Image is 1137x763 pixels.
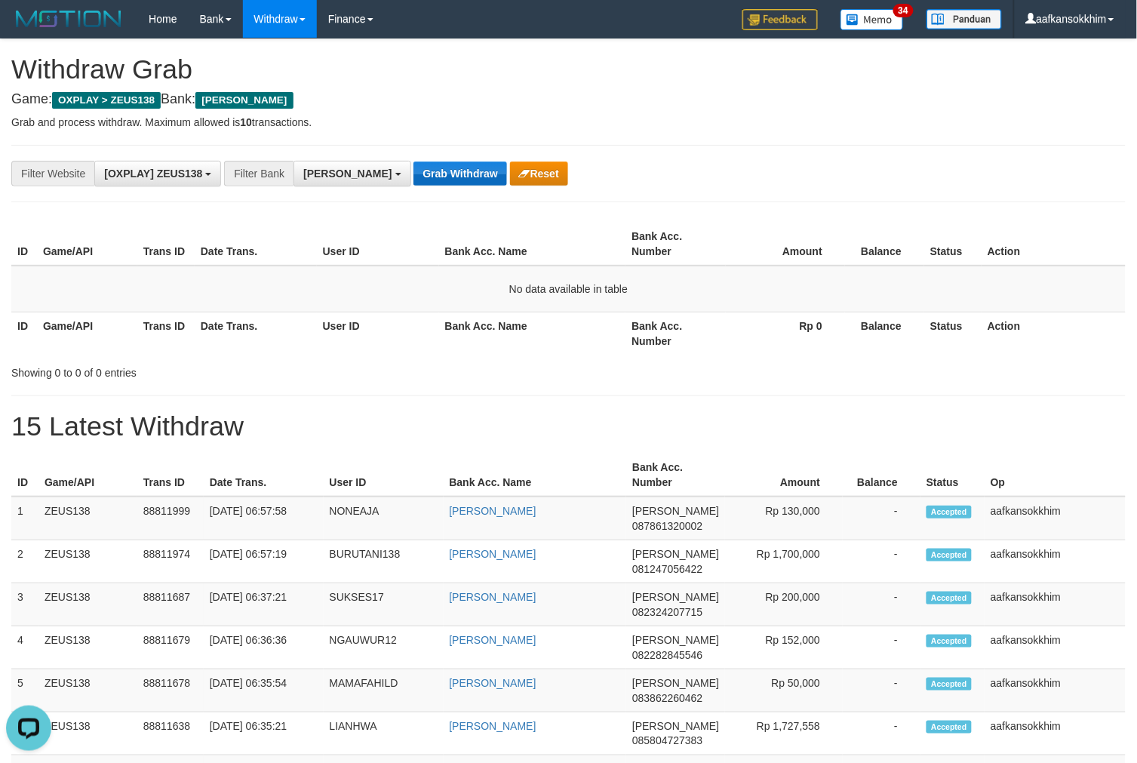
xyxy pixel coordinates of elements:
[224,161,293,186] div: Filter Bank
[742,9,818,30] img: Feedback.jpg
[924,223,982,266] th: Status
[324,712,444,755] td: LIANHWA
[985,669,1126,712] td: aafkansokkhim
[632,677,719,689] span: [PERSON_NAME]
[927,592,972,605] span: Accepted
[924,312,982,355] th: Status
[632,548,719,560] span: [PERSON_NAME]
[38,712,137,755] td: ZEUS138
[632,735,702,747] span: Copy 085804727383 to clipboard
[985,583,1126,626] td: aafkansokkhim
[37,312,137,355] th: Game/API
[843,454,920,497] th: Balance
[317,312,439,355] th: User ID
[450,505,536,517] a: [PERSON_NAME]
[324,497,444,540] td: NONEAJA
[11,312,37,355] th: ID
[137,454,204,497] th: Trans ID
[927,678,972,691] span: Accepted
[985,497,1126,540] td: aafkansokkhim
[37,223,137,266] th: Game/API
[38,583,137,626] td: ZEUS138
[632,591,719,603] span: [PERSON_NAME]
[632,505,719,517] span: [PERSON_NAME]
[204,712,324,755] td: [DATE] 06:35:21
[725,712,843,755] td: Rp 1,727,558
[11,266,1126,312] td: No data available in table
[450,720,536,732] a: [PERSON_NAME]
[293,161,410,186] button: [PERSON_NAME]
[985,454,1126,497] th: Op
[137,312,195,355] th: Trans ID
[920,454,985,497] th: Status
[985,626,1126,669] td: aafkansokkhim
[204,497,324,540] td: [DATE] 06:57:58
[137,540,204,583] td: 88811974
[11,115,1126,130] p: Grab and process withdraw. Maximum allowed is transactions.
[324,669,444,712] td: MAMAFAHILD
[927,635,972,648] span: Accepted
[725,669,843,712] td: Rp 50,000
[137,669,204,712] td: 88811678
[927,9,1002,29] img: panduan.png
[11,626,38,669] td: 4
[204,454,324,497] th: Date Trans.
[11,92,1126,107] h4: Game: Bank:
[240,116,252,128] strong: 10
[450,591,536,603] a: [PERSON_NAME]
[927,549,972,561] span: Accepted
[11,54,1126,85] h1: Withdraw Grab
[843,712,920,755] td: -
[52,92,161,109] span: OXPLAY > ZEUS138
[893,4,914,17] span: 34
[137,497,204,540] td: 88811999
[195,312,317,355] th: Date Trans.
[38,454,137,497] th: Game/API
[985,540,1126,583] td: aafkansokkhim
[204,669,324,712] td: [DATE] 06:35:54
[726,223,845,266] th: Amount
[11,359,462,380] div: Showing 0 to 0 of 0 entries
[450,634,536,646] a: [PERSON_NAME]
[11,583,38,626] td: 3
[927,506,972,518] span: Accepted
[927,721,972,734] span: Accepted
[843,497,920,540] td: -
[450,677,536,689] a: [PERSON_NAME]
[204,540,324,583] td: [DATE] 06:57:19
[137,626,204,669] td: 88811679
[843,669,920,712] td: -
[845,223,924,266] th: Balance
[204,626,324,669] td: [DATE] 06:36:36
[104,168,202,180] span: [OXPLAY] ZEUS138
[725,454,843,497] th: Amount
[11,223,37,266] th: ID
[11,497,38,540] td: 1
[725,583,843,626] td: Rp 200,000
[11,161,94,186] div: Filter Website
[510,162,568,186] button: Reset
[137,223,195,266] th: Trans ID
[632,606,702,618] span: Copy 082324207715 to clipboard
[324,583,444,626] td: SUKSES17
[11,8,126,30] img: MOTION_logo.png
[845,312,924,355] th: Balance
[625,312,726,355] th: Bank Acc. Number
[137,583,204,626] td: 88811687
[439,223,626,266] th: Bank Acc. Name
[632,520,702,532] span: Copy 087861320002 to clipboard
[6,6,51,51] button: Open LiveChat chat widget
[324,454,444,497] th: User ID
[726,312,845,355] th: Rp 0
[317,223,439,266] th: User ID
[38,497,137,540] td: ZEUS138
[843,583,920,626] td: -
[137,712,204,755] td: 88811638
[11,411,1126,441] h1: 15 Latest Withdraw
[444,454,627,497] th: Bank Acc. Name
[204,583,324,626] td: [DATE] 06:37:21
[303,168,392,180] span: [PERSON_NAME]
[38,626,137,669] td: ZEUS138
[843,540,920,583] td: -
[632,634,719,646] span: [PERSON_NAME]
